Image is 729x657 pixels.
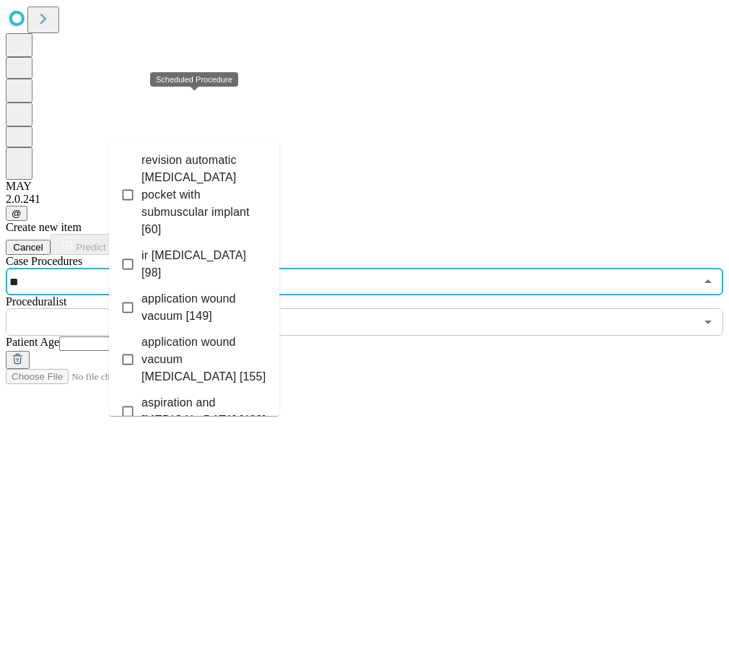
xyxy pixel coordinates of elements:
[6,336,59,348] span: Patient Age
[698,312,718,332] button: Open
[6,193,723,206] div: 2.0.241
[6,295,66,308] span: Proceduralist
[698,271,718,292] button: Close
[141,152,268,238] span: revision automatic [MEDICAL_DATA] pocket with submuscular implant [60]
[6,206,27,221] button: @
[141,247,268,282] span: ir [MEDICAL_DATA] [98]
[6,221,82,233] span: Create new item
[76,242,105,253] span: Predict
[141,394,268,429] span: aspiration and [MEDICAL_DATA] [423]
[6,255,82,267] span: Scheduled Procedure
[13,242,43,253] span: Cancel
[51,234,117,255] button: Predict
[141,334,268,386] span: application wound vacuum [MEDICAL_DATA] [155]
[141,290,268,325] span: application wound vacuum [149]
[150,72,238,87] div: Scheduled Procedure
[12,208,22,219] span: @
[6,180,723,193] div: MAY
[6,240,51,255] button: Cancel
